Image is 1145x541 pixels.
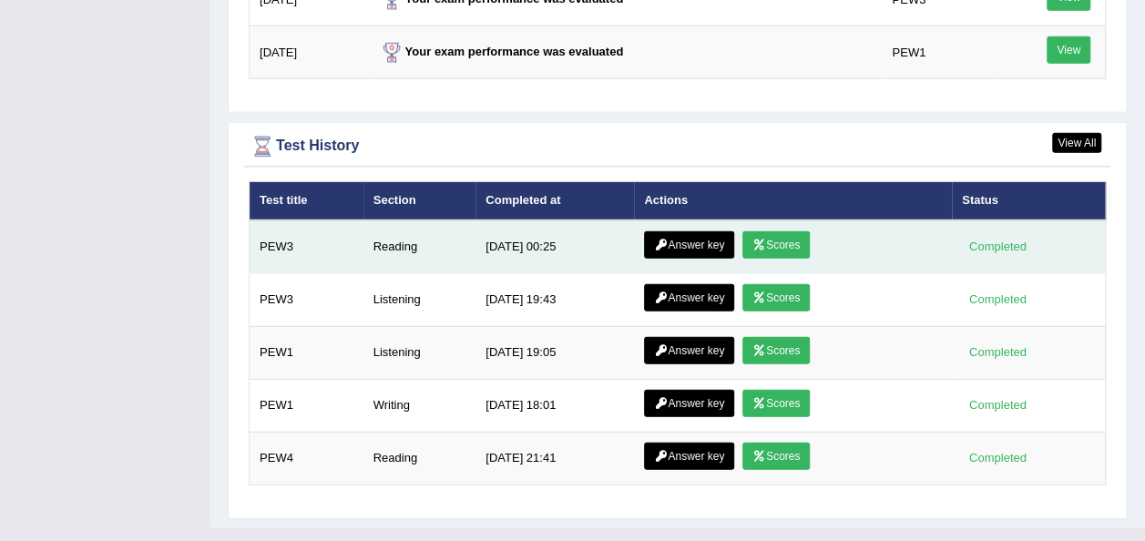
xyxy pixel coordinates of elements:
td: [DATE] 19:05 [475,326,634,379]
td: PEW3 [250,273,363,326]
a: Scores [742,337,810,364]
strong: Your exam performance was evaluated [378,45,624,58]
div: Completed [962,238,1033,257]
th: Actions [634,182,952,220]
td: Reading [363,432,476,485]
a: Answer key [644,231,734,259]
a: Scores [742,443,810,470]
a: View All [1052,133,1101,153]
th: Section [363,182,476,220]
a: Answer key [644,443,734,470]
td: [DATE] 00:25 [475,220,634,274]
td: PEW1 [250,379,363,432]
th: Test title [250,182,363,220]
td: PEW1 [250,326,363,379]
div: Test History [249,133,1106,160]
a: Answer key [644,390,734,417]
th: Completed at [475,182,634,220]
a: Answer key [644,337,734,364]
td: PEW4 [250,432,363,485]
a: Scores [742,231,810,259]
th: Status [952,182,1106,220]
td: [DATE] 21:41 [475,432,634,485]
td: PEW1 [882,26,996,79]
a: Scores [742,390,810,417]
div: Completed [962,449,1033,468]
td: Writing [363,379,476,432]
a: View [1047,36,1090,64]
td: Reading [363,220,476,274]
div: Completed [962,343,1033,362]
td: PEW3 [250,220,363,274]
div: Completed [962,291,1033,310]
a: Answer key [644,284,734,311]
a: Scores [742,284,810,311]
div: Completed [962,396,1033,415]
td: [DATE] 18:01 [475,379,634,432]
td: Listening [363,326,476,379]
td: [DATE] 19:43 [475,273,634,326]
td: [DATE] [250,26,368,79]
td: Listening [363,273,476,326]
